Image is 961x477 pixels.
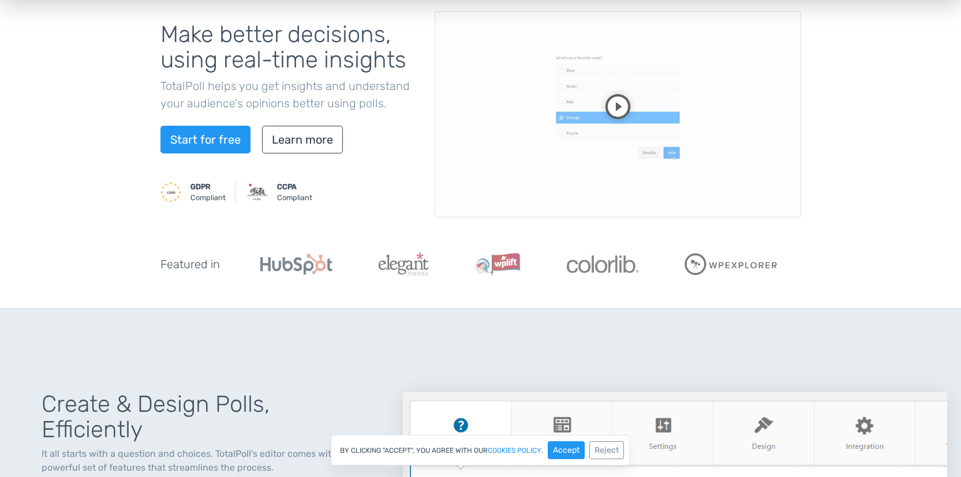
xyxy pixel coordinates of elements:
[277,181,312,203] small: Compliant
[160,22,417,73] h1: Make better decisions, using real-time insights
[331,435,630,465] div: By clicking "Accept", you agree with our .
[277,182,297,191] strong: CCPA
[160,126,250,153] a: Start for free
[160,77,417,112] p: TotalPoll helps you get insights and understand your audience's opinions better using polls.
[190,182,211,191] strong: GDPR
[160,258,220,271] h5: Featured in
[589,441,624,459] button: Reject
[685,253,778,275] img: WPExplorer
[247,182,268,202] img: CCPA
[379,253,429,276] img: ElegantThemes
[260,254,332,275] img: Hubspot
[190,181,226,203] small: Compliant
[567,256,638,273] img: Colorlib
[488,447,541,454] a: cookies policy
[160,182,181,202] img: GDPR
[548,441,585,459] button: Accept
[475,253,521,276] img: WPLift
[262,126,343,153] a: Learn more
[42,392,375,442] h1: Create & Design Polls, Efficiently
